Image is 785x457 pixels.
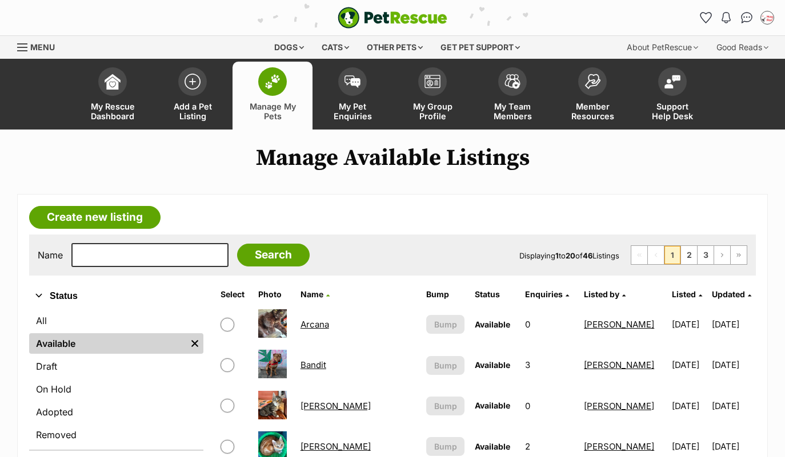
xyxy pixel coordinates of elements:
a: Next page [714,246,730,264]
img: manage-my-pets-icon-02211641906a0b7f246fdf0571729dbe1e7629f14944591b6c1af311fb30b64b.svg [265,74,281,89]
a: My Team Members [472,62,552,130]
a: Last page [731,246,747,264]
strong: 1 [555,251,559,260]
a: Menu [17,36,63,56]
button: Bump [426,315,464,334]
a: My Rescue Dashboard [73,62,153,130]
img: pet-enquiries-icon-7e3ad2cf08bfb03b45e93fb7055b45f3efa6380592205ae92323e6603595dc1f.svg [345,75,361,88]
a: Create new listing [29,206,161,229]
img: team-members-icon-5396bd8760b3fe7c0b43da4ab00e1e3bb1a5d9ba89233759b79545d2d3fc5d0d.svg [504,74,520,89]
span: First page [631,246,647,264]
span: Bump [434,318,457,330]
a: Enquiries [525,289,569,299]
a: Page 2 [681,246,697,264]
span: Listed [672,289,696,299]
img: group-profile-icon-3fa3cf56718a62981997c0bc7e787c4b2cf8bcc04b72c1350f741eb67cf2f40e.svg [424,75,440,88]
button: My account [758,9,776,27]
div: Dogs [266,36,312,59]
img: Laura Chao profile pic [762,12,773,23]
a: Adopted [29,402,203,422]
th: Status [470,285,519,304]
span: Displaying to of Listings [519,251,619,260]
button: Notifications [717,9,735,27]
span: Menu [30,42,55,52]
img: add-pet-listing-icon-0afa8454b4691262ce3f59096e99ab1cd57d4a30225e0717b998d2c9b9846f56.svg [185,74,201,90]
span: Updated [712,289,745,299]
span: Manage My Pets [247,102,298,121]
button: Bump [426,437,464,456]
a: Manage My Pets [233,62,313,130]
span: Available [475,320,510,329]
span: Available [475,360,510,370]
ul: Account quick links [696,9,776,27]
strong: 46 [583,251,592,260]
a: My Pet Enquiries [313,62,392,130]
a: Draft [29,356,203,377]
th: Photo [254,285,295,304]
img: chat-41dd97257d64d25036548639549fe6c8038ab92f7586957e7f3b1b290dea8141.svg [741,12,753,23]
span: Name [301,289,323,299]
a: Member Resources [552,62,632,130]
button: Status [29,289,203,304]
a: [PERSON_NAME] [584,441,654,452]
a: Name [301,289,330,299]
a: [PERSON_NAME] [584,401,654,411]
button: Bump [426,397,464,415]
a: Page 3 [698,246,714,264]
a: Available [29,333,186,354]
a: Arcana [301,319,329,330]
label: Name [38,250,63,260]
a: [PERSON_NAME] [301,441,371,452]
a: Listed by [584,289,626,299]
div: Good Reads [708,36,776,59]
img: notifications-46538b983faf8c2785f20acdc204bb7945ddae34d4c08c2a6579f10ce5e182be.svg [722,12,731,23]
a: Add a Pet Listing [153,62,233,130]
div: About PetRescue [619,36,706,59]
span: My Team Members [487,102,538,121]
td: [DATE] [712,345,755,385]
span: Bump [434,440,457,452]
input: Search [237,244,310,266]
span: Bump [434,400,457,412]
span: Add a Pet Listing [167,102,218,121]
td: 0 [520,305,579,344]
span: Support Help Desk [647,102,698,121]
span: translation missing: en.admin.listings.index.attributes.enquiries [525,289,563,299]
td: [DATE] [667,386,710,426]
span: Previous page [648,246,664,264]
a: Updated [712,289,751,299]
td: [DATE] [667,305,710,344]
span: Available [475,442,510,451]
img: dashboard-icon-eb2f2d2d3e046f16d808141f083e7271f6b2e854fb5c12c21221c1fb7104beca.svg [105,74,121,90]
a: Listed [672,289,702,299]
a: Removed [29,424,203,445]
span: Listed by [584,289,619,299]
a: Remove filter [186,333,203,354]
a: Favourites [696,9,715,27]
div: Other pets [359,36,431,59]
div: Status [29,308,203,450]
a: Conversations [738,9,756,27]
nav: Pagination [631,245,747,265]
span: My Rescue Dashboard [87,102,138,121]
a: My Group Profile [392,62,472,130]
a: All [29,310,203,331]
th: Select [216,285,252,304]
a: [PERSON_NAME] [301,401,371,411]
div: Cats [314,36,357,59]
a: On Hold [29,379,203,399]
span: Bump [434,359,457,371]
a: PetRescue [338,7,447,29]
td: 3 [520,345,579,385]
td: [DATE] [712,305,755,344]
a: [PERSON_NAME] [584,319,654,330]
a: Support Help Desk [632,62,712,130]
strong: 20 [566,251,575,260]
th: Bump [422,285,469,304]
span: My Group Profile [407,102,458,121]
span: Member Resources [567,102,618,121]
img: logo-e224e6f780fb5917bec1dbf3a21bbac754714ae5b6737aabdf751b685950b380.svg [338,7,447,29]
td: [DATE] [712,386,755,426]
span: Page 1 [664,246,680,264]
div: Get pet support [432,36,528,59]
